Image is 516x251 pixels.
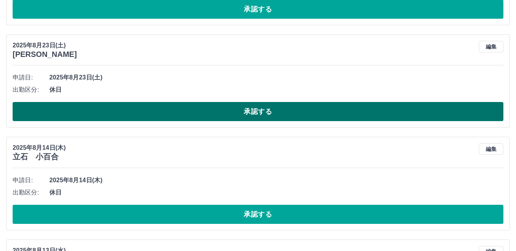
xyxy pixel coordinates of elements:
span: 休日 [49,85,503,94]
button: 承認する [13,205,503,224]
span: 出勤区分: [13,188,49,197]
span: 申請日: [13,73,49,82]
span: 出勤区分: [13,85,49,94]
h3: 立石 小百合 [13,152,66,161]
button: 編集 [479,143,503,155]
button: 編集 [479,41,503,52]
p: 2025年8月14日(木) [13,143,66,152]
span: 申請日: [13,176,49,185]
button: 承認する [13,102,503,121]
span: 休日 [49,188,503,197]
span: 2025年8月23日(土) [49,73,503,82]
span: 2025年8月14日(木) [49,176,503,185]
h3: [PERSON_NAME] [13,50,77,59]
p: 2025年8月23日(土) [13,41,77,50]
